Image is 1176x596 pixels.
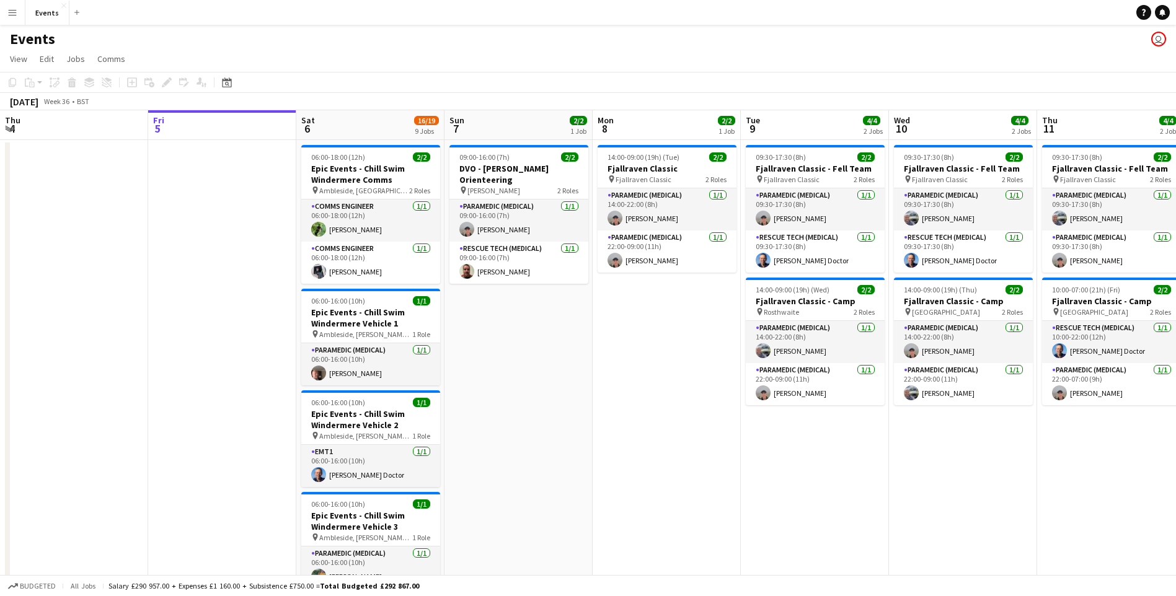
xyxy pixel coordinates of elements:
[301,546,440,589] app-card-role: Paramedic (Medical)1/106:00-16:00 (10h)[PERSON_NAME]
[414,116,439,125] span: 16/19
[92,51,130,67] a: Comms
[1052,152,1102,162] span: 09:30-17:30 (8h)
[912,175,968,184] span: Fjallraven Classic
[561,152,578,162] span: 2/2
[894,296,1033,307] h3: Fjallraven Classic - Camp
[857,152,875,162] span: 2/2
[557,186,578,195] span: 2 Roles
[311,499,365,509] span: 06:00-16:00 (10h)
[863,116,880,125] span: 4/4
[894,321,1033,363] app-card-role: Paramedic (Medical)1/114:00-22:00 (8h)[PERSON_NAME]
[705,175,727,184] span: 2 Roles
[1040,121,1058,136] span: 11
[61,51,90,67] a: Jobs
[1042,115,1058,126] span: Thu
[97,53,125,64] span: Comms
[5,115,20,126] span: Thu
[718,126,735,136] div: 1 Job
[301,145,440,284] app-job-card: 06:00-18:00 (12h)2/2Epic Events - Chill Swim Windermere Comms Ambleside, [GEOGRAPHIC_DATA]2 Roles...
[412,431,430,440] span: 1 Role
[894,230,1033,273] app-card-role: Rescue Tech (Medical)1/109:30-17:30 (8h)[PERSON_NAME] Doctor
[1006,152,1023,162] span: 2/2
[570,126,586,136] div: 1 Job
[301,492,440,589] app-job-card: 06:00-16:00 (10h)1/1Epic Events - Chill Swim Windermere Vehicle 3 Ambleside, [PERSON_NAME][GEOGRA...
[892,121,910,136] span: 10
[301,199,440,242] app-card-role: Comms Engineer1/106:00-18:00 (12h)[PERSON_NAME]
[894,188,1033,230] app-card-role: Paramedic (Medical)1/109:30-17:30 (8h)[PERSON_NAME]
[412,330,430,339] span: 1 Role
[1154,285,1171,294] span: 2/2
[756,152,806,162] span: 09:30-17:30 (8h)
[35,51,59,67] a: Edit
[449,163,588,185] h3: DVO - [PERSON_NAME] Orienteering
[151,121,164,136] span: 5
[25,1,69,25] button: Events
[854,307,875,317] span: 2 Roles
[301,115,315,126] span: Sat
[864,126,883,136] div: 2 Jobs
[299,121,315,136] span: 6
[709,152,727,162] span: 2/2
[764,307,799,317] span: Rosthwaite
[756,285,829,294] span: 14:00-09:00 (19h) (Wed)
[1006,285,1023,294] span: 2/2
[854,175,875,184] span: 2 Roles
[598,145,736,273] app-job-card: 14:00-09:00 (19h) (Tue)2/2Fjallraven Classic Fjallraven Classic2 RolesParamedic (Medical)1/114:00...
[301,242,440,284] app-card-role: Comms Engineer1/106:00-18:00 (12h)[PERSON_NAME]
[904,152,954,162] span: 09:30-17:30 (8h)
[894,145,1033,273] app-job-card: 09:30-17:30 (8h)2/2Fjallraven Classic - Fell Team Fjallraven Classic2 RolesParamedic (Medical)1/1...
[1150,175,1171,184] span: 2 Roles
[746,145,885,273] app-job-card: 09:30-17:30 (8h)2/2Fjallraven Classic - Fell Team Fjallraven Classic2 RolesParamedic (Medical)1/1...
[449,115,464,126] span: Sun
[467,186,520,195] span: [PERSON_NAME]
[1154,152,1171,162] span: 2/2
[413,398,430,407] span: 1/1
[894,278,1033,405] div: 14:00-09:00 (19h) (Thu)2/2Fjallraven Classic - Camp [GEOGRAPHIC_DATA]2 RolesParamedic (Medical)1/...
[311,296,365,305] span: 06:00-16:00 (10h)
[5,51,32,67] a: View
[319,431,412,440] span: Ambleside, [PERSON_NAME][GEOGRAPHIC_DATA]
[10,53,27,64] span: View
[413,152,430,162] span: 2/2
[746,115,760,126] span: Tue
[1060,307,1128,317] span: [GEOGRAPHIC_DATA]
[10,30,55,48] h1: Events
[1002,307,1023,317] span: 2 Roles
[764,175,820,184] span: Fjallraven Classic
[412,533,430,542] span: 1 Role
[301,510,440,532] h3: Epic Events - Chill Swim Windermere Vehicle 3
[41,97,72,106] span: Week 36
[301,307,440,329] h3: Epic Events - Chill Swim Windermere Vehicle 1
[598,230,736,273] app-card-role: Paramedic (Medical)1/122:00-09:00 (11h)[PERSON_NAME]
[894,163,1033,174] h3: Fjallraven Classic - Fell Team
[596,121,614,136] span: 8
[746,296,885,307] h3: Fjallraven Classic - Camp
[409,186,430,195] span: 2 Roles
[1002,175,1023,184] span: 2 Roles
[616,175,671,184] span: Fjallraven Classic
[1012,126,1031,136] div: 2 Jobs
[301,408,440,431] h3: Epic Events - Chill Swim Windermere Vehicle 2
[108,581,419,590] div: Salary £290 957.00 + Expenses £1 160.00 + Subsistence £750.00 =
[319,330,412,339] span: Ambleside, [PERSON_NAME][GEOGRAPHIC_DATA]
[746,278,885,405] app-job-card: 14:00-09:00 (19h) (Wed)2/2Fjallraven Classic - Camp Rosthwaite2 RolesParamedic (Medical)1/114:00-...
[746,363,885,405] app-card-role: Paramedic (Medical)1/122:00-09:00 (11h)[PERSON_NAME]
[68,581,98,590] span: All jobs
[1150,307,1171,317] span: 2 Roles
[311,152,365,162] span: 06:00-18:00 (12h)
[66,53,85,64] span: Jobs
[413,296,430,305] span: 1/1
[598,188,736,230] app-card-role: Paramedic (Medical)1/114:00-22:00 (8h)[PERSON_NAME]
[449,145,588,284] app-job-card: 09:00-16:00 (7h)2/2DVO - [PERSON_NAME] Orienteering [PERSON_NAME]2 RolesParamedic (Medical)1/109:...
[10,95,38,108] div: [DATE]
[40,53,54,64] span: Edit
[153,115,164,126] span: Fri
[301,390,440,487] app-job-card: 06:00-16:00 (10h)1/1Epic Events - Chill Swim Windermere Vehicle 2 Ambleside, [PERSON_NAME][GEOGRA...
[1060,175,1116,184] span: Fjallraven Classic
